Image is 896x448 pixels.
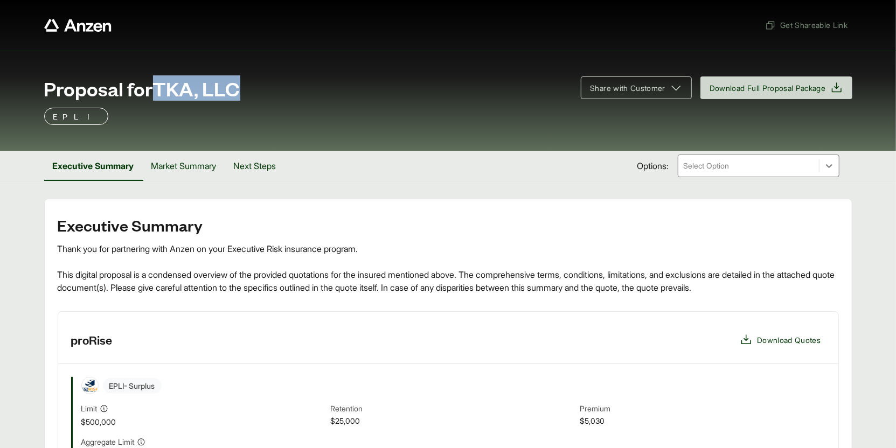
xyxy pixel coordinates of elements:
[331,415,576,428] span: $25,000
[82,377,98,394] img: proRise Insurance Services LLC
[44,151,143,181] button: Executive Summary
[761,15,852,35] button: Get Shareable Link
[44,19,112,32] a: Anzen website
[143,151,225,181] button: Market Summary
[710,82,826,94] span: Download Full Proposal Package
[735,329,825,351] button: Download Quotes
[58,216,839,234] h2: Executive Summary
[700,76,852,99] button: Download Full Proposal Package
[590,82,665,94] span: Share with Customer
[637,159,669,172] span: Options:
[71,332,113,348] h3: proRise
[81,436,135,447] span: Aggregate Limit
[81,403,98,414] span: Limit
[58,242,839,294] div: Thank you for partnering with Anzen on your Executive Risk insurance program. This digital propos...
[44,78,240,99] span: Proposal for TKA, LLC
[53,110,99,123] p: EPLI
[331,403,576,415] span: Retention
[225,151,285,181] button: Next Steps
[765,19,848,31] span: Get Shareable Link
[581,76,692,99] button: Share with Customer
[81,416,327,428] span: $500,000
[757,334,821,346] span: Download Quotes
[580,415,825,428] span: $5,030
[103,378,162,394] span: EPLI - Surplus
[580,403,825,415] span: Premium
